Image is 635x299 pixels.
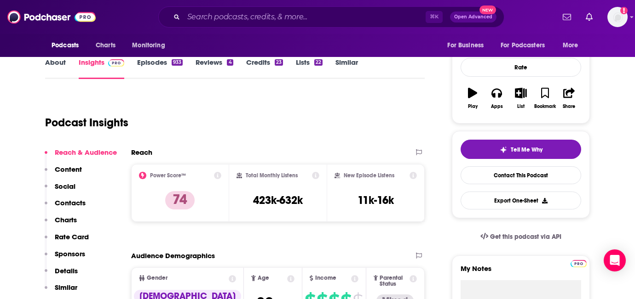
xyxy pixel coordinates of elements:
button: Bookmark [533,82,557,115]
p: 74 [165,191,195,209]
button: open menu [556,37,590,54]
img: Podchaser - Follow, Share and Rate Podcasts [7,8,96,26]
p: Reach & Audience [55,148,117,157]
h2: Reach [131,148,152,157]
span: Parental Status [380,275,408,287]
p: Rate Card [55,232,89,241]
a: Credits23 [246,58,283,79]
button: Charts [45,215,77,232]
p: Social [55,182,75,191]
div: Search podcasts, credits, & more... [158,6,504,28]
h2: Total Monthly Listens [246,172,298,179]
button: Sponsors [45,249,85,266]
div: 933 [172,59,183,66]
button: Rate Card [45,232,89,249]
img: Podchaser Pro [108,59,124,67]
button: Show profile menu [607,7,628,27]
input: Search podcasts, credits, & more... [184,10,426,24]
a: Episodes933 [137,58,183,79]
span: Income [315,275,336,281]
button: Content [45,165,82,182]
h1: Podcast Insights [45,116,128,130]
span: Logged in as ellerylsmith123 [607,7,628,27]
div: Open Intercom Messenger [604,249,626,271]
img: tell me why sparkle [500,146,507,153]
a: Contact This Podcast [461,166,581,184]
button: open menu [441,37,495,54]
span: Get this podcast via API [490,233,561,241]
span: ⌘ K [426,11,443,23]
div: Rate [461,58,581,77]
div: Bookmark [534,104,556,109]
a: Pro website [571,259,587,267]
button: open menu [45,37,91,54]
p: Content [55,165,82,174]
div: List [517,104,525,109]
button: open menu [126,37,177,54]
button: Social [45,182,75,199]
span: Monitoring [132,39,165,52]
button: Details [45,266,78,283]
div: 23 [275,59,283,66]
a: Reviews4 [196,58,233,79]
span: Tell Me Why [511,146,543,153]
button: Reach & Audience [45,148,117,165]
button: Export One-Sheet [461,192,581,209]
span: Gender [147,275,167,281]
svg: Add a profile image [620,7,628,14]
button: Share [557,82,581,115]
div: Play [468,104,478,109]
img: User Profile [607,7,628,27]
a: Show notifications dropdown [559,9,575,25]
a: Get this podcast via API [473,226,569,248]
h2: New Episode Listens [344,172,394,179]
a: Show notifications dropdown [582,9,596,25]
button: tell me why sparkleTell Me Why [461,140,581,159]
a: InsightsPodchaser Pro [79,58,124,79]
span: Age [258,275,269,281]
h2: Audience Demographics [131,251,215,260]
span: New [479,6,496,14]
button: Play [461,82,485,115]
button: List [509,82,533,115]
p: Charts [55,215,77,224]
button: open menu [495,37,558,54]
div: 4 [227,59,233,66]
a: Charts [90,37,121,54]
p: Details [55,266,78,275]
button: Contacts [45,198,86,215]
button: Apps [485,82,508,115]
span: For Business [447,39,484,52]
img: Podchaser Pro [571,260,587,267]
button: Open AdvancedNew [450,11,496,23]
label: My Notes [461,264,581,280]
h2: Power Score™ [150,172,186,179]
span: Podcasts [52,39,79,52]
div: Share [563,104,575,109]
p: Sponsors [55,249,85,258]
span: Charts [96,39,115,52]
span: More [563,39,578,52]
h3: 11k-16k [358,193,394,207]
span: Open Advanced [454,15,492,19]
p: Similar [55,283,77,292]
p: Contacts [55,198,86,207]
a: Similar [335,58,358,79]
div: Apps [491,104,503,109]
div: 22 [314,59,323,66]
a: About [45,58,66,79]
span: For Podcasters [501,39,545,52]
a: Lists22 [296,58,323,79]
h3: 423k-632k [253,193,303,207]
